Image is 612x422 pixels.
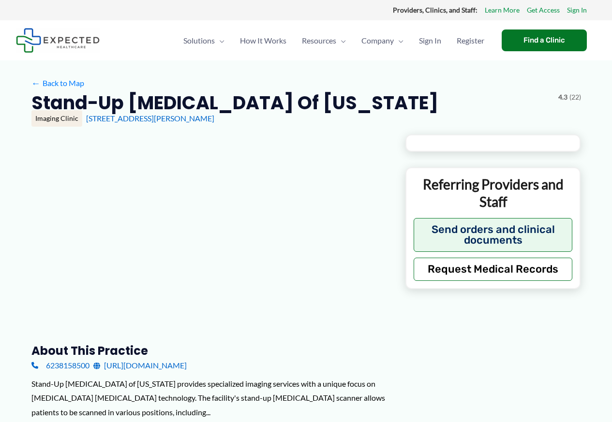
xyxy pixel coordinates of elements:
[527,4,560,16] a: Get Access
[240,24,286,58] span: How It Works
[176,24,232,58] a: SolutionsMenu Toggle
[558,91,567,103] span: 4.3
[354,24,411,58] a: CompanyMenu Toggle
[86,114,214,123] a: [STREET_ADDRESS][PERSON_NAME]
[31,343,390,358] h3: About this practice
[411,24,449,58] a: Sign In
[414,258,573,281] button: Request Medical Records
[569,91,581,103] span: (22)
[567,4,587,16] a: Sign In
[31,110,82,127] div: Imaging Clinic
[361,24,394,58] span: Company
[31,358,90,373] a: 6238158500
[414,218,573,252] button: Send orders and clinical documents
[176,24,492,58] nav: Primary Site Navigation
[394,24,403,58] span: Menu Toggle
[414,175,573,211] p: Referring Providers and Staff
[232,24,294,58] a: How It Works
[457,24,484,58] span: Register
[502,29,587,51] a: Find a Clinic
[31,377,390,420] div: Stand-Up [MEDICAL_DATA] of [US_STATE] provides specialized imaging services with a unique focus o...
[336,24,346,58] span: Menu Toggle
[31,78,41,87] span: ←
[183,24,215,58] span: Solutions
[93,358,187,373] a: [URL][DOMAIN_NAME]
[31,76,84,90] a: ←Back to Map
[419,24,441,58] span: Sign In
[393,6,478,14] strong: Providers, Clinics, and Staff:
[31,91,438,115] h2: Stand-Up [MEDICAL_DATA] of [US_STATE]
[302,24,336,58] span: Resources
[294,24,354,58] a: ResourcesMenu Toggle
[16,28,100,53] img: Expected Healthcare Logo - side, dark font, small
[449,24,492,58] a: Register
[485,4,520,16] a: Learn More
[215,24,224,58] span: Menu Toggle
